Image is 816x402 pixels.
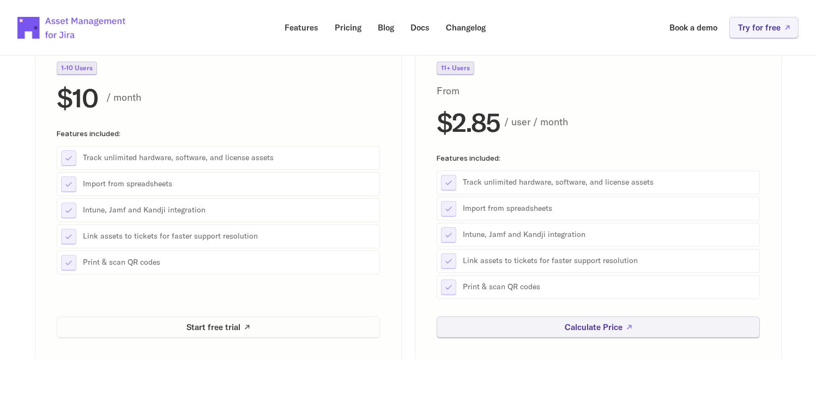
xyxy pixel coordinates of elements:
p: 1-10 Users [61,65,93,71]
p: Link assets to tickets for faster support resolution [463,255,755,266]
p: Track unlimited hardware, software, and license assets [83,153,376,163]
p: Docs [410,23,430,32]
a: Start free trial [57,316,380,337]
p: Print & scan QR codes [83,257,376,268]
p: Import from spreadsheets [83,179,376,190]
p: Try for free [738,23,781,32]
p: Print & scan QR codes [463,282,755,293]
a: Blog [370,17,402,38]
a: Book a demo [662,17,725,38]
p: Start free trial [186,322,240,331]
h2: $2.85 [437,107,500,136]
a: Try for free [729,17,799,38]
a: Docs [403,17,437,38]
p: Import from spreadsheets [463,203,755,214]
p: Intune, Jamf and Kandji integration [83,205,376,216]
p: Features included: [57,129,380,137]
p: Track unlimited hardware, software, and license assets [463,177,755,188]
p: Link assets to tickets for faster support resolution [83,231,376,242]
p: Pricing [335,23,361,32]
p: Features [285,23,318,32]
p: Calculate Price [564,322,622,331]
p: Features included: [437,154,760,161]
a: Calculate Price [437,316,760,337]
p: From [437,83,485,99]
p: Blog [378,23,394,32]
p: / month [106,90,380,106]
a: Features [277,17,326,38]
p: Intune, Jamf and Kandji integration [463,229,755,240]
p: / user / month [504,114,760,130]
h2: $10 [57,83,98,112]
p: Book a demo [669,23,717,32]
a: Changelog [438,17,493,38]
a: Pricing [327,17,369,38]
p: 11+ Users [441,65,470,71]
p: Changelog [446,23,486,32]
